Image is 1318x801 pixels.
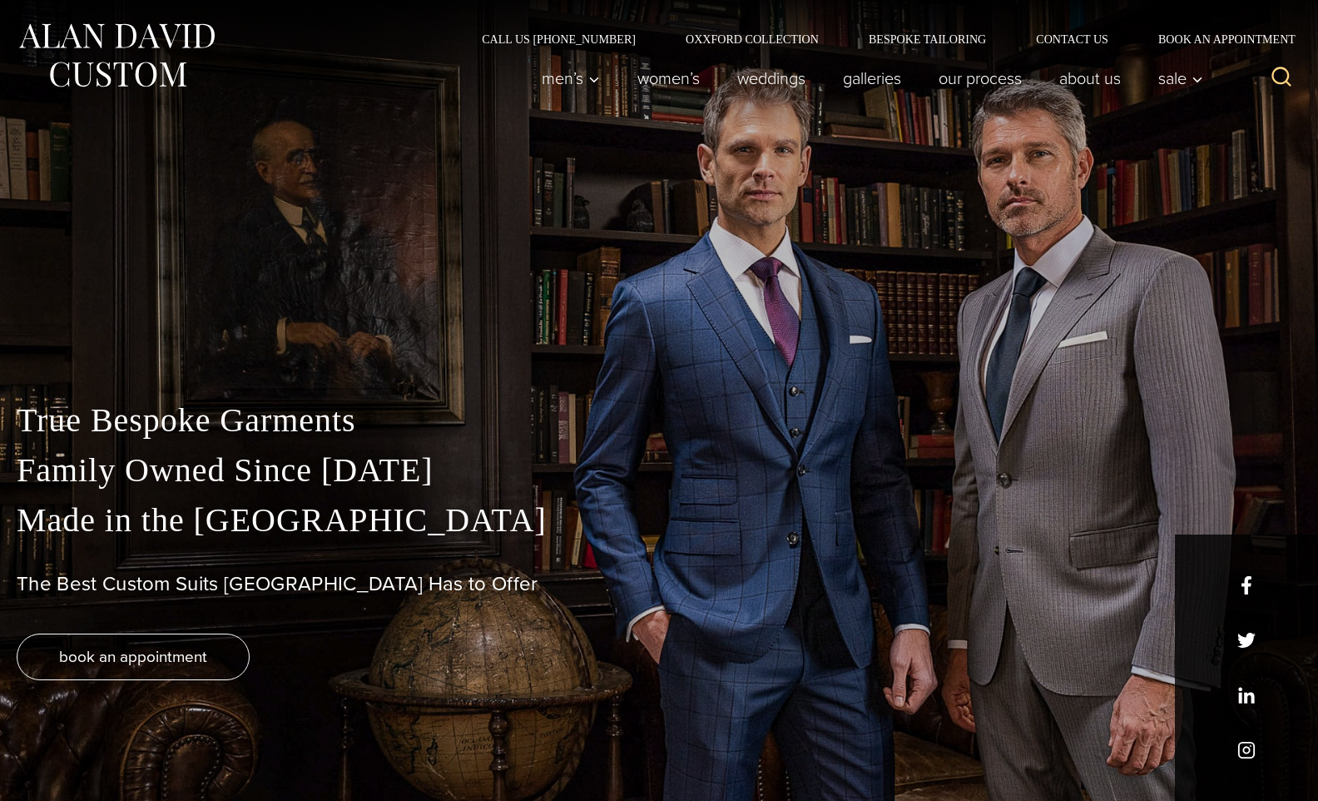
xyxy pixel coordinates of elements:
[1011,33,1133,45] a: Contact Us
[1261,58,1301,98] button: View Search Form
[719,62,825,95] a: weddings
[920,62,1041,95] a: Our Process
[1133,33,1301,45] a: Book an Appointment
[825,62,920,95] a: Galleries
[542,70,600,87] span: Men’s
[844,33,1011,45] a: Bespoke Tailoring
[17,18,216,92] img: Alan David Custom
[1041,62,1140,95] a: About Us
[17,572,1301,596] h1: The Best Custom Suits [GEOGRAPHIC_DATA] Has to Offer
[523,62,1212,95] nav: Primary Navigation
[457,33,1301,45] nav: Secondary Navigation
[17,396,1301,545] p: True Bespoke Garments Family Owned Since [DATE] Made in the [GEOGRAPHIC_DATA]
[17,634,250,680] a: book an appointment
[457,33,661,45] a: Call Us [PHONE_NUMBER]
[1158,70,1203,87] span: Sale
[619,62,719,95] a: Women’s
[59,644,207,669] span: book an appointment
[661,33,844,45] a: Oxxford Collection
